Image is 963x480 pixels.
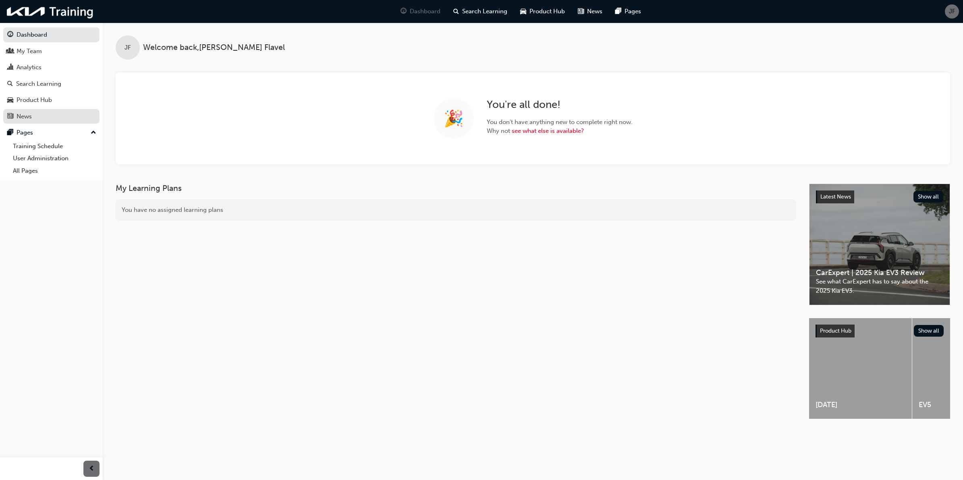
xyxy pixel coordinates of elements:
button: Pages [3,125,100,140]
a: Product Hub [3,93,100,108]
a: Latest NewsShow allCarExpert | 2025 Kia EV3 ReviewSee what CarExpert has to say about the 2025 Ki... [809,184,950,305]
span: You don't have anything new to complete right now. [487,118,633,127]
a: [DATE] [809,318,912,419]
button: JF [945,4,959,19]
a: guage-iconDashboard [394,3,447,20]
span: people-icon [7,48,13,55]
a: Dashboard [3,27,100,42]
a: pages-iconPages [609,3,648,20]
a: Product HubShow all [816,325,944,337]
span: CarExpert | 2025 Kia EV3 Review [816,268,943,277]
span: JF [949,7,955,16]
span: JF [125,43,131,52]
div: My Team [17,47,42,56]
h2: You're all done! [487,98,633,111]
span: Search Learning [462,7,507,16]
a: My Team [3,44,100,59]
div: News [17,112,32,121]
a: Search Learning [3,77,100,91]
span: search-icon [453,6,459,17]
img: kia-training [4,3,97,20]
a: User Administration [10,152,100,165]
a: search-iconSearch Learning [447,3,514,20]
a: news-iconNews [571,3,609,20]
span: Product Hub [820,327,851,334]
span: Welcome back , [PERSON_NAME] Flavel [143,43,285,52]
a: see what else is available? [512,127,584,134]
span: up-icon [91,128,96,138]
span: Product Hub [529,7,565,16]
a: Training Schedule [10,140,100,153]
span: See what CarExpert has to say about the 2025 Kia EV3. [816,277,943,295]
span: 🎉 [444,114,464,123]
span: search-icon [7,81,13,88]
span: guage-icon [401,6,407,17]
a: Analytics [3,60,100,75]
span: Why not [487,126,633,136]
span: pages-icon [7,129,13,137]
a: car-iconProduct Hub [514,3,571,20]
span: prev-icon [89,464,95,474]
div: Analytics [17,63,42,72]
span: pages-icon [615,6,621,17]
a: All Pages [10,165,100,177]
button: Show all [913,191,944,203]
h3: My Learning Plans [116,184,796,193]
span: car-icon [520,6,526,17]
span: news-icon [578,6,584,17]
div: Search Learning [16,79,61,89]
span: news-icon [7,113,13,120]
div: You have no assigned learning plans [116,199,796,221]
div: Pages [17,128,33,137]
span: News [587,7,602,16]
span: Dashboard [410,7,440,16]
span: Pages [625,7,641,16]
button: DashboardMy TeamAnalyticsSearch LearningProduct HubNews [3,26,100,125]
div: Product Hub [17,95,52,105]
a: Latest NewsShow all [816,190,943,203]
button: Show all [914,325,944,337]
span: [DATE] [816,400,905,410]
span: guage-icon [7,31,13,39]
span: chart-icon [7,64,13,71]
a: News [3,109,100,124]
span: Latest News [820,193,851,200]
span: car-icon [7,97,13,104]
